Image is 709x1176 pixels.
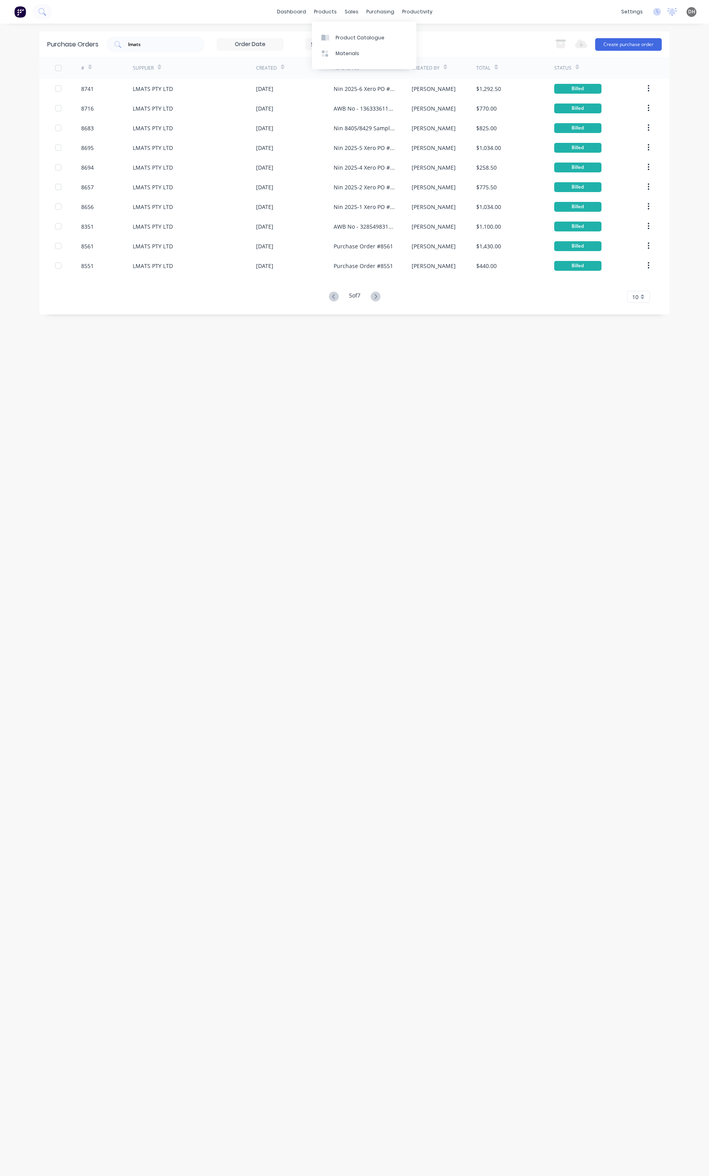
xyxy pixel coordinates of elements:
[476,203,501,211] div: $1,034.00
[617,6,647,18] div: settings
[334,144,395,152] div: Nin 2025-5 Xero PO # PO-0651
[412,203,456,211] div: [PERSON_NAME]
[133,203,173,211] div: LMATS PTY LTD
[554,84,601,94] div: Billed
[341,6,362,18] div: sales
[476,222,501,231] div: $1,100.00
[595,38,662,51] button: Create purchase order
[81,85,94,93] div: 8741
[133,183,173,191] div: LMATS PTY LTD
[334,104,395,113] div: AWB No - 1363336111 (Stock) Xero PO #PO-0672
[334,222,395,231] div: AWB No - 3285498311 (Stock) PO-0322
[14,6,26,18] img: Factory
[256,144,273,152] div: [DATE]
[81,124,94,132] div: 8683
[256,104,273,113] div: [DATE]
[412,222,456,231] div: [PERSON_NAME]
[133,242,173,250] div: LMATS PTY LTD
[127,41,193,48] input: Search purchase orders...
[312,30,416,45] a: Product Catalogue
[133,144,173,152] div: LMATS PTY LTD
[476,242,501,250] div: $1,430.00
[81,222,94,231] div: 8351
[412,65,440,72] div: Created By
[412,104,456,113] div: [PERSON_NAME]
[554,261,601,271] div: Billed
[554,104,601,113] div: Billed
[412,124,456,132] div: [PERSON_NAME]
[47,40,98,49] div: Purchase Orders
[362,6,398,18] div: purchasing
[133,104,173,113] div: LMATS PTY LTD
[412,262,456,270] div: [PERSON_NAME]
[554,202,601,212] div: Billed
[256,65,277,72] div: Created
[312,46,416,61] a: Materials
[133,85,173,93] div: LMATS PTY LTD
[133,163,173,172] div: LMATS PTY LTD
[334,85,395,93] div: Nin 2025-6 Xero PO #PO-0696
[133,262,173,270] div: LMATS PTY LTD
[412,85,456,93] div: [PERSON_NAME]
[256,262,273,270] div: [DATE]
[412,183,456,191] div: [PERSON_NAME]
[398,6,436,18] div: productivity
[81,242,94,250] div: 8561
[412,163,456,172] div: [PERSON_NAME]
[81,203,94,211] div: 8656
[81,183,94,191] div: 8657
[336,50,359,57] div: Materials
[334,124,395,132] div: Nin 8405/8429 Samples Xero PO #PO-0640
[273,6,310,18] a: dashboard
[554,65,572,72] div: Status
[688,8,695,15] span: DH
[256,183,273,191] div: [DATE]
[476,124,497,132] div: $825.00
[256,222,273,231] div: [DATE]
[349,291,360,303] div: 5 of 7
[217,39,283,50] input: Order Date
[554,143,601,153] div: Billed
[256,242,273,250] div: [DATE]
[256,163,273,172] div: [DATE]
[311,40,367,48] div: 5 Statuses
[476,183,497,191] div: $775.50
[476,163,497,172] div: $258.50
[310,6,341,18] div: products
[476,144,501,152] div: $1,034.00
[554,123,601,133] div: Billed
[476,104,497,113] div: $770.00
[334,262,393,270] div: Purchase Order #8551
[412,144,456,152] div: [PERSON_NAME]
[133,222,173,231] div: LMATS PTY LTD
[334,163,395,172] div: Nin 2025-4 Xero PO #PO-0650
[334,203,395,211] div: Nin 2025-1 Xero PO # PO-0613
[133,124,173,132] div: LMATS PTY LTD
[554,163,601,172] div: Billed
[412,242,456,250] div: [PERSON_NAME]
[336,34,384,41] div: Product Catalogue
[334,183,395,191] div: Nin 2025-2 Xero PO # PO-0614
[334,242,393,250] div: Purchase Order #8561
[476,262,497,270] div: $440.00
[81,144,94,152] div: 8695
[133,65,154,72] div: Supplier
[81,262,94,270] div: 8551
[554,182,601,192] div: Billed
[632,293,638,301] span: 10
[476,65,490,72] div: Total
[554,241,601,251] div: Billed
[256,124,273,132] div: [DATE]
[81,163,94,172] div: 8694
[81,65,84,72] div: #
[554,222,601,231] div: Billed
[256,203,273,211] div: [DATE]
[476,85,501,93] div: $1,292.50
[81,104,94,113] div: 8716
[256,85,273,93] div: [DATE]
